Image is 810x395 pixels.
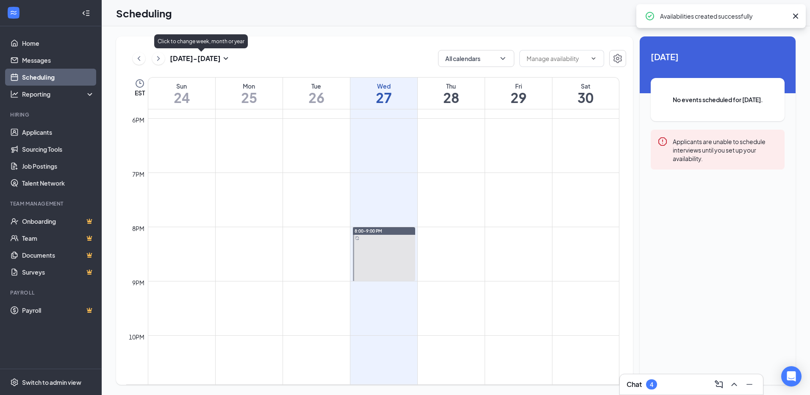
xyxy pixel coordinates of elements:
span: 8:00-9:00 PM [355,228,382,234]
svg: ChevronDown [590,55,597,62]
a: TeamCrown [22,230,94,247]
svg: WorkstreamLogo [9,8,18,17]
a: DocumentsCrown [22,247,94,264]
a: Home [22,35,94,52]
a: Job Postings [22,158,94,175]
button: ChevronUp [727,378,741,391]
a: Sourcing Tools [22,141,94,158]
a: Talent Network [22,175,94,192]
span: No events scheduled for [DATE]. [668,95,768,104]
svg: Analysis [10,90,19,98]
div: Sat [552,82,619,90]
button: ChevronLeft [133,52,145,65]
a: August 29, 2025 [485,78,552,109]
div: Click to change week, month or year [154,34,248,48]
div: Applicants are unable to schedule interviews until you set up your availability. [673,136,778,163]
div: 8pm [130,224,146,233]
svg: Settings [10,378,19,387]
svg: Cross [791,11,801,21]
a: August 26, 2025 [283,78,350,109]
a: Applicants [22,124,94,141]
svg: Error [657,136,668,147]
span: [DATE] [651,50,785,63]
a: August 27, 2025 [350,78,417,109]
div: 6pm [130,115,146,125]
a: OnboardingCrown [22,213,94,230]
div: 7pm [130,170,146,179]
svg: Collapse [82,9,90,17]
h1: 27 [350,90,417,105]
a: August 24, 2025 [148,78,215,109]
h1: 25 [216,90,283,105]
div: 4 [650,381,653,388]
a: Scheduling [22,69,94,86]
svg: ChevronLeft [135,53,143,64]
svg: Sync [355,236,359,240]
a: August 25, 2025 [216,78,283,109]
h3: Chat [627,380,642,389]
svg: SmallChevronDown [221,53,231,64]
div: Wed [350,82,417,90]
div: Hiring [10,111,93,118]
div: Tue [283,82,350,90]
div: Reporting [22,90,95,98]
h1: 30 [552,90,619,105]
a: PayrollCrown [22,302,94,319]
div: Thu [418,82,485,90]
svg: CheckmarkCircle [645,11,655,21]
div: Availabilities created successfully [660,11,787,21]
h3: [DATE] - [DATE] [170,54,221,63]
button: All calendarsChevronDown [438,50,514,67]
div: Fri [485,82,552,90]
svg: Settings [613,53,623,64]
a: Messages [22,52,94,69]
svg: ComposeMessage [714,379,724,389]
div: Sun [148,82,215,90]
div: Switch to admin view [22,378,81,387]
button: ChevronRight [152,52,165,65]
span: EST [135,89,145,97]
h1: 28 [418,90,485,105]
svg: Clock [135,78,145,89]
div: Mon [216,82,283,90]
svg: ChevronDown [499,54,507,63]
h1: 26 [283,90,350,105]
svg: Minimize [744,379,755,389]
button: ComposeMessage [712,378,726,391]
h1: 24 [148,90,215,105]
div: Payroll [10,289,93,296]
svg: ChevronRight [154,53,163,64]
a: August 28, 2025 [418,78,485,109]
h1: 29 [485,90,552,105]
button: Settings [609,50,626,67]
svg: ChevronUp [729,379,739,389]
input: Manage availability [527,54,587,63]
div: 10pm [127,332,146,342]
button: Minimize [743,378,756,391]
div: 9pm [130,278,146,287]
h1: Scheduling [116,6,172,20]
div: Team Management [10,200,93,207]
a: SurveysCrown [22,264,94,281]
div: Open Intercom Messenger [781,366,802,387]
a: August 30, 2025 [552,78,619,109]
